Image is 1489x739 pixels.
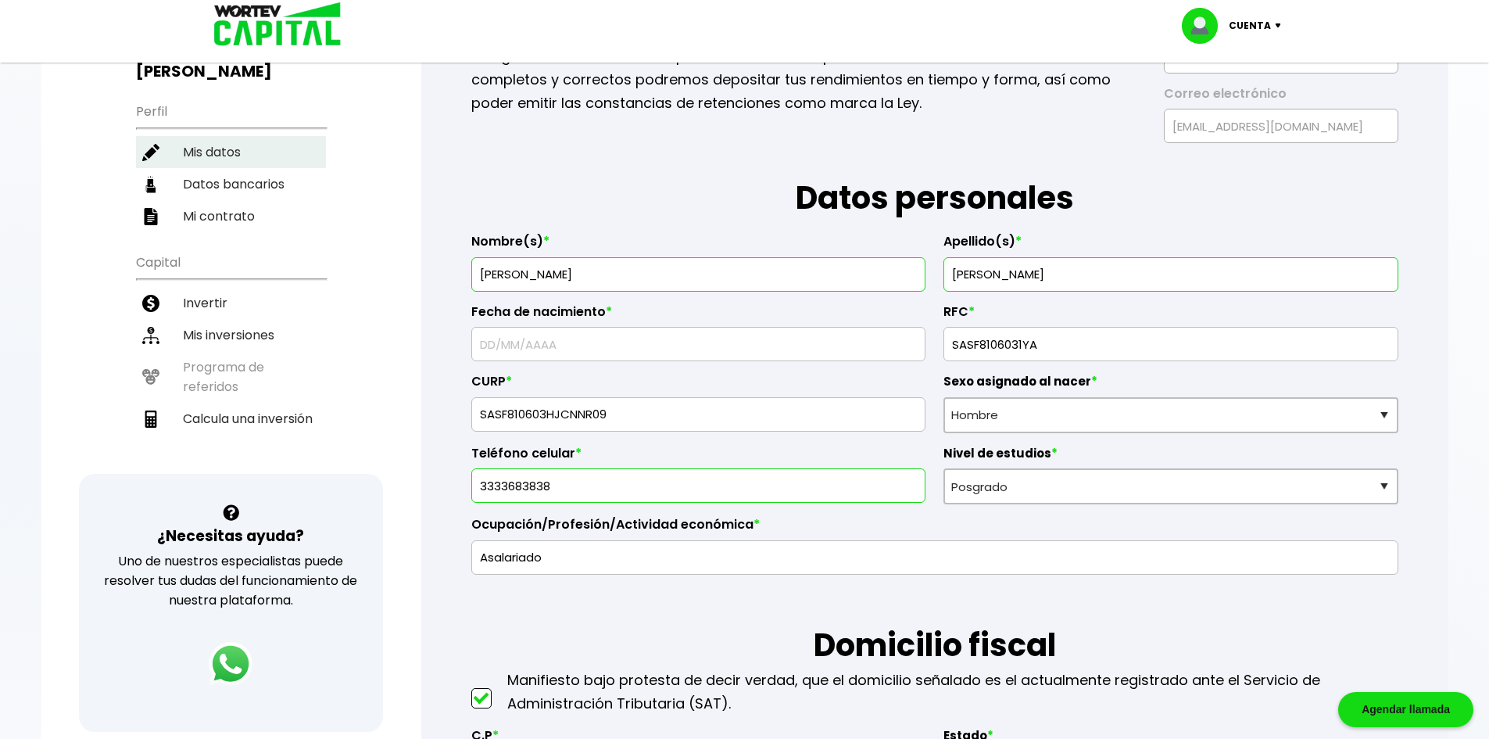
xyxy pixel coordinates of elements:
[136,168,326,200] a: Datos bancarios
[136,94,326,232] ul: Perfil
[943,374,1398,397] label: Sexo asignado al nacer
[142,144,159,161] img: editar-icon.952d3147.svg
[471,374,925,397] label: CURP
[136,200,326,232] a: Mi contrato
[507,669,1398,716] p: Manifiesto bajo protesta de decir verdad, que el domicilio señalado es el actualmente registrado ...
[142,208,159,225] img: contrato-icon.f2db500c.svg
[943,234,1398,257] label: Apellido(s)
[136,287,326,319] a: Invertir
[136,42,326,81] h3: Buen día,
[142,295,159,312] img: invertir-icon.b3b967d7.svg
[950,328,1391,361] input: 13 caracteres
[136,403,326,435] a: Calcula una inversión
[157,525,304,547] h3: ¿Necesitas ayuda?
[471,143,1398,221] h1: Datos personales
[471,517,1398,540] label: Ocupación/Profesión/Actividad económica
[136,136,326,168] a: Mis datos
[1338,692,1473,727] div: Agendar llamada
[943,304,1398,328] label: RFC
[478,398,918,431] input: 18 caracteres
[142,411,159,428] img: calculadora-icon.17d418c4.svg
[1164,86,1398,109] label: Correo electrónico
[209,642,252,686] img: logos_whatsapp-icon.242b2217.svg
[471,575,1398,669] h1: Domicilio fiscal
[478,328,918,361] input: DD/MM/AAAA
[471,446,925,469] label: Teléfono celular
[136,319,326,351] a: Mis inversiones
[943,446,1398,469] label: Nivel de estudios
[142,176,159,193] img: datos-icon.10cf9172.svg
[471,304,925,328] label: Fecha de nacimiento
[478,469,918,502] input: 10 dígitos
[1229,14,1271,38] p: Cuenta
[471,45,1143,115] p: La siguiente información nos permitirá verificar tu perfil como inversionista. Al tener los datos...
[99,551,363,610] p: Uno de nuestros especialistas puede resolver tus dudas del funcionamiento de nuestra plataforma.
[1271,23,1292,28] img: icon-down
[136,245,326,474] ul: Capital
[142,327,159,344] img: inversiones-icon.6695dc30.svg
[1182,8,1229,44] img: profile-image
[136,60,272,82] b: [PERSON_NAME]
[471,234,925,257] label: Nombre(s)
